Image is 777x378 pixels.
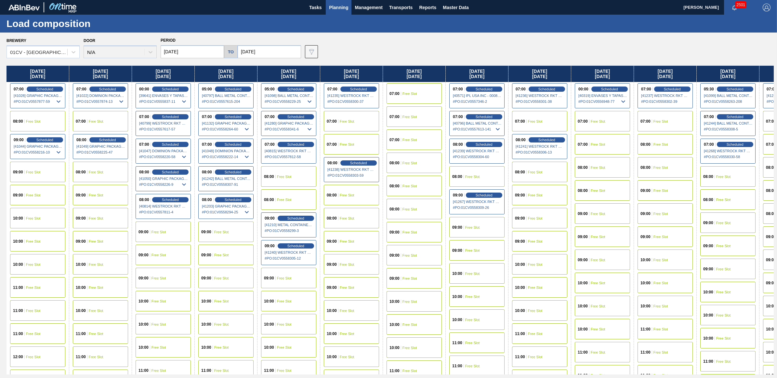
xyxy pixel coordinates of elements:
span: Free Slot [653,258,668,262]
span: 09:00 [389,253,400,257]
span: [41235] WESTROCK RKT COMPANY CORRUGATE - 0008365594 [327,94,376,98]
span: 07:00 [578,142,588,146]
span: Free Slot [214,276,229,280]
span: 07:00 [389,115,400,119]
span: Free Slot [89,216,103,220]
span: [40571] IPL USA INC - 0008221130 [453,94,502,98]
span: # PO : 01CV0556948-77 [578,98,627,105]
span: 09:00 [201,276,211,280]
span: 09:00 [578,235,588,239]
span: # PO : 01CV0558303-59 [327,171,376,179]
span: 09:00 [138,276,149,280]
span: Free Slot [340,119,354,123]
span: Free Slot [340,216,354,220]
span: Scheduled [225,170,242,174]
span: 08:00 [453,142,463,146]
span: Scheduled [476,87,493,91]
span: [41028] GRAPHIC PACKAGING INTERNATIONA - 0008221069 [14,94,62,98]
span: 08:00 [327,216,337,220]
span: Tasks [308,4,323,11]
span: # PO : 01CV0558220-58 [139,153,188,161]
span: Scheduled [538,87,555,91]
span: [41239] WESTROCK RKT COMPANY CORRUGATE - 0008365594 [453,149,502,153]
span: Scheduled [162,170,179,174]
span: 08:00 [202,170,212,174]
span: Free Slot [528,119,543,123]
span: Period [161,38,176,43]
span: Free Slot [591,281,605,285]
span: 09:00 [13,170,23,174]
span: 08:00 [139,170,149,174]
span: 10:00 [13,263,23,266]
span: # PO : 01CV0558308-5 [704,125,753,133]
span: # PO : 01CV0557617-57 [139,125,188,133]
span: Free Slot [653,166,668,169]
span: Free Slot [465,175,480,179]
span: Free Slot [716,198,731,202]
span: 07:00 [766,142,776,146]
span: Scheduled [476,193,493,197]
span: Free Slot [528,263,543,266]
span: Free Slot [402,207,417,211]
span: # PO : 01CV0557346-2 [453,98,502,105]
span: [40796] BALL METAL CONTAINER GROUP - 0008221649 [453,121,502,125]
div: [DATE] [DATE] [320,66,383,82]
div: [DATE] [DATE] [195,66,257,82]
span: [41098] BALL METAL CONTAINER GROUP - 0008221649 [265,94,313,98]
span: Transports [389,4,413,11]
span: 09:00 [453,193,463,197]
span: Free Slot [402,138,417,142]
span: 08:00 [76,170,86,174]
span: 07:00 [704,115,714,119]
span: 08:00 [516,138,526,142]
span: 09:00 [515,216,525,220]
span: Free Slot [528,193,543,197]
span: [40797] BALL METAL CONTAINER GROUP - 0008221649 [202,94,251,98]
span: [41044] GRAPHIC PACKAGING INTERNATIONA - 0008221069 [14,144,62,148]
span: # PO : 01CV0558307-91 [202,181,251,188]
span: 10:00 [578,281,588,285]
span: Free Slot [402,161,417,165]
span: 08:00 [452,175,462,179]
span: # PO : 01CV0558264-60 [202,125,251,133]
span: Free Slot [89,193,103,197]
span: 09:00 [515,239,525,243]
span: Scheduled [225,115,242,119]
span: 09:00 [452,225,462,229]
span: Free Slot [89,170,103,174]
span: [40815] WESTROCK RKT COMPANY CORRUGATE - 0008365594 [265,149,313,153]
span: # PO : 01CV0558226-9 [139,181,188,188]
span: Reports [419,4,436,11]
span: Free Slot [653,142,668,146]
span: 07:00 [515,119,525,123]
span: [41022] DOMINION PACKAGING, INC. - 0008325026 [76,94,125,98]
div: [DATE] [DATE] [7,66,69,82]
span: 07:00 [704,142,714,146]
span: [39641] ENVASES Y TAPAS MODELO S A DE - 0008257397 [139,94,188,98]
span: 10:00 [640,258,651,262]
img: TNhmsLtSVTkK8tSr43FrP2fwEKptu5GPRR3wAAAABJRU5ErkJggg== [8,5,40,10]
div: [DATE] [DATE] [697,66,759,82]
span: Free Slot [591,235,605,239]
span: 09:00 [389,277,400,280]
span: 09:00 [640,235,651,239]
span: Free Slot [277,198,292,202]
span: 08:00 [327,193,337,197]
span: Free Slot [151,276,166,280]
span: 09:00 [264,276,274,280]
span: # PO : 01CV0558341-6 [265,125,313,133]
span: Free Slot [402,92,417,96]
span: Free Slot [151,230,166,234]
span: 10:00 [13,216,23,220]
span: 08:00 [139,198,149,202]
span: Free Slot [591,119,605,123]
span: # PO : 01CV0558216-10 [14,148,62,156]
span: # PO : 01CV0558263-208 [704,98,753,105]
span: # PO : 01CV0558304-60 [453,153,502,161]
span: Scheduled [287,244,304,248]
span: [41267] WESTROCK RKT COMPANY CORRUGATE - 0008365594 [453,200,502,204]
span: 09:00 [201,230,211,234]
span: # PO : 01CV0557877-59 [14,98,62,105]
span: 09:00 [14,138,24,142]
span: [41238] WESTROCK RKT COMPANY CORRUGATE - 0008365594 [327,168,376,171]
